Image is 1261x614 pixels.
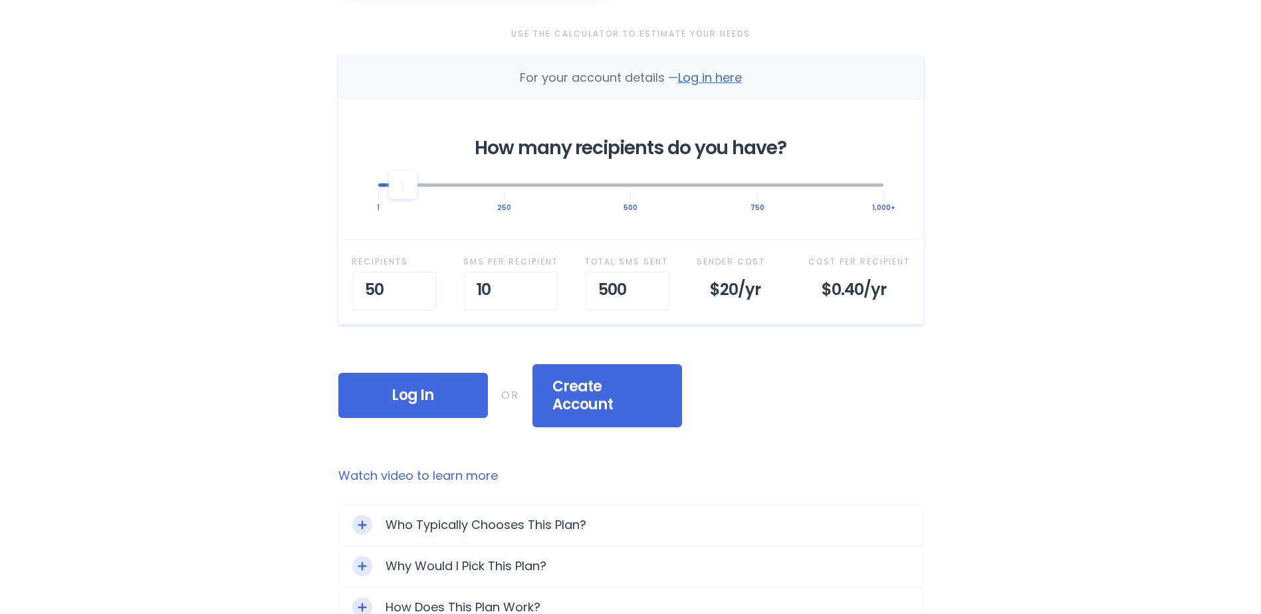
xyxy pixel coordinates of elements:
[501,387,519,404] div: OR
[339,505,923,545] div: Toggle ExpandWho Typically Chooses This Plan?
[808,271,910,311] div: $0.40 /yr
[339,546,923,586] div: Toggle ExpandWhy Would I Pick This Plan?
[463,253,558,270] div: SMS per Recipient
[697,253,782,270] div: Sender Cost
[352,515,372,535] div: Toggle Expand
[585,271,670,311] div: 500
[697,271,782,311] div: $20 /yr
[552,377,662,414] span: Create Account
[352,271,437,311] div: 50
[338,373,488,418] div: Log In
[338,467,923,484] a: Watch video to learn more
[808,253,910,270] div: Cost Per Recipient
[358,386,468,405] span: Log In
[352,556,372,576] div: Toggle Expand
[678,69,742,86] span: Log in here
[378,140,883,157] div: How many recipients do you have?
[520,69,742,86] div: For your account details —
[463,271,558,311] div: 10
[585,253,670,270] div: Total SMS Sent
[532,364,682,427] div: Create Account
[338,25,923,43] div: Use the Calculator to Estimate Your Needs
[352,253,437,270] div: Recipient s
